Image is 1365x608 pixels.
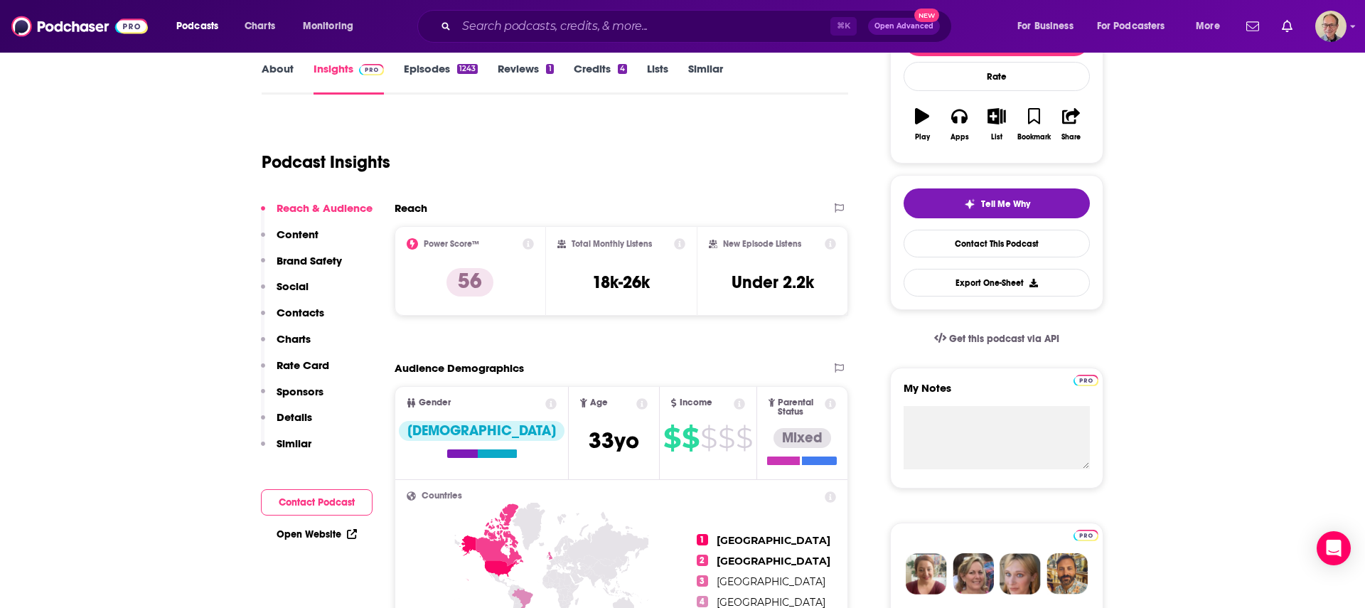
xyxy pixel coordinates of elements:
[904,269,1090,297] button: Export One-Sheet
[1241,14,1265,38] a: Show notifications dropdown
[1315,11,1347,42] button: Show profile menu
[359,64,384,75] img: Podchaser Pro
[778,398,822,417] span: Parental Status
[718,427,734,449] span: $
[277,437,311,450] p: Similar
[277,385,323,398] p: Sponsors
[457,64,478,74] div: 1243
[314,62,384,95] a: InsightsPodchaser Pro
[261,201,373,228] button: Reach & Audience
[717,555,830,567] span: [GEOGRAPHIC_DATA]
[732,272,814,293] h3: Under 2.2k
[446,268,493,297] p: 56
[981,198,1030,210] span: Tell Me Why
[456,15,830,38] input: Search podcasts, credits, & more...
[261,410,312,437] button: Details
[1088,15,1186,38] button: open menu
[1074,530,1098,541] img: Podchaser Pro
[1000,553,1041,594] img: Jules Profile
[1097,16,1165,36] span: For Podcasters
[949,333,1059,345] span: Get this podcast via API
[904,188,1090,218] button: tell me why sparkleTell Me Why
[419,398,451,407] span: Gender
[736,427,752,449] span: $
[991,133,1002,142] div: List
[1317,531,1351,565] div: Open Intercom Messenger
[1017,133,1051,142] div: Bookmark
[277,306,324,319] p: Contacts
[277,410,312,424] p: Details
[261,358,329,385] button: Rate Card
[906,553,947,594] img: Sydney Profile
[697,575,708,587] span: 3
[235,15,284,38] a: Charts
[1061,133,1081,142] div: Share
[261,306,324,332] button: Contacts
[277,228,318,241] p: Content
[589,427,639,454] span: 33 yo
[572,239,652,249] h2: Total Monthly Listens
[166,15,237,38] button: open menu
[1315,11,1347,42] img: User Profile
[978,99,1015,150] button: List
[395,201,427,215] h2: Reach
[923,321,1071,356] a: Get this podcast via API
[951,133,969,142] div: Apps
[697,534,708,545] span: 1
[618,64,627,74] div: 4
[261,332,311,358] button: Charts
[1053,99,1090,150] button: Share
[399,421,564,441] div: [DEMOGRAPHIC_DATA]
[700,427,717,449] span: $
[717,575,825,588] span: [GEOGRAPHIC_DATA]
[11,13,148,40] a: Podchaser - Follow, Share and Rate Podcasts
[964,198,975,210] img: tell me why sparkle
[723,239,801,249] h2: New Episode Listens
[262,151,390,173] h1: Podcast Insights
[262,62,294,95] a: About
[941,99,978,150] button: Apps
[176,16,218,36] span: Podcasts
[395,361,524,375] h2: Audience Demographics
[498,62,553,95] a: Reviews1
[261,385,323,411] button: Sponsors
[1046,553,1088,594] img: Jon Profile
[904,62,1090,91] div: Rate
[303,16,353,36] span: Monitoring
[1017,16,1074,36] span: For Business
[277,528,357,540] a: Open Website
[647,62,668,95] a: Lists
[277,332,311,346] p: Charts
[245,16,275,36] span: Charts
[592,272,650,293] h3: 18k-26k
[682,427,699,449] span: $
[680,398,712,407] span: Income
[1186,15,1238,38] button: open menu
[1007,15,1091,38] button: open menu
[261,254,342,280] button: Brand Safety
[261,437,311,463] button: Similar
[277,254,342,267] p: Brand Safety
[697,555,708,566] span: 2
[574,62,627,95] a: Credits4
[261,228,318,254] button: Content
[953,553,994,594] img: Barbara Profile
[830,17,857,36] span: ⌘ K
[1196,16,1220,36] span: More
[277,201,373,215] p: Reach & Audience
[1315,11,1347,42] span: Logged in as tommy.lynch
[422,491,462,501] span: Countries
[404,62,478,95] a: Episodes1243
[717,534,830,547] span: [GEOGRAPHIC_DATA]
[688,62,723,95] a: Similar
[261,279,309,306] button: Social
[915,133,930,142] div: Play
[868,18,940,35] button: Open AdvancedNew
[431,10,965,43] div: Search podcasts, credits, & more...
[773,428,831,448] div: Mixed
[663,427,680,449] span: $
[1074,528,1098,541] a: Pro website
[546,64,553,74] div: 1
[904,99,941,150] button: Play
[697,596,708,607] span: 4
